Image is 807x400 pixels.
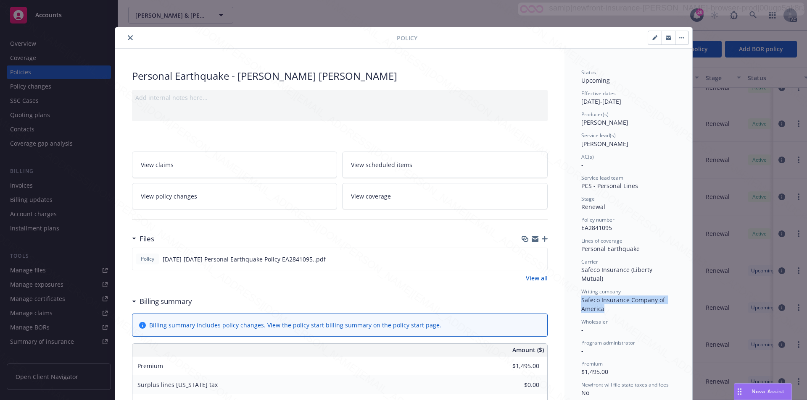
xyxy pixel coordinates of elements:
span: Policy [397,34,417,42]
div: [DATE] - [DATE] [581,90,675,106]
span: EA2841095 [581,224,612,232]
a: View all [526,274,548,282]
span: Premium [137,362,163,370]
span: Stage [581,195,595,202]
span: Service lead team [581,174,623,181]
span: Safeco Insurance (Liberty Mutual) [581,266,654,282]
span: View claims [141,160,174,169]
span: View policy changes [141,192,197,201]
button: close [125,33,135,43]
h3: Files [140,233,154,244]
span: Lines of coverage [581,237,622,244]
span: No [581,389,589,397]
a: policy start page [393,321,440,329]
span: [DATE]-[DATE] Personal Earthquake Policy EA2841095..pdf [163,255,326,264]
span: [PERSON_NAME] [581,140,628,148]
span: Wholesaler [581,318,608,325]
input: 0.00 [490,379,544,391]
span: Carrier [581,258,598,265]
div: Files [132,233,154,244]
button: preview file [536,255,544,264]
span: Writing company [581,288,621,295]
span: - [581,326,583,334]
span: Amount ($) [512,345,544,354]
span: $1,495.00 [581,368,608,376]
a: View scheduled items [342,152,548,178]
span: Status [581,69,596,76]
span: View scheduled items [351,160,412,169]
span: - [581,347,583,355]
span: View coverage [351,192,391,201]
span: [PERSON_NAME] [581,118,628,126]
a: View coverage [342,183,548,209]
span: Effective dates [581,90,616,97]
span: Surplus lines [US_STATE] tax [137,381,218,389]
div: Billing summary includes policy changes. View the policy start billing summary on the . [149,321,441,329]
span: - [581,161,583,169]
span: PCS - Personal Lines [581,182,638,190]
span: Program administrator [581,339,635,346]
span: Nova Assist [752,388,785,395]
span: Newfront will file state taxes and fees [581,381,669,388]
span: Renewal [581,203,605,211]
input: 0.00 [490,360,544,372]
button: download file [523,255,530,264]
button: Nova Assist [734,383,792,400]
span: AC(s) [581,153,594,160]
div: Billing summary [132,296,192,307]
span: Policy [139,255,156,263]
span: Safeco Insurance Company of America [581,296,667,313]
h3: Billing summary [140,296,192,307]
div: Personal Earthquake - [PERSON_NAME] [PERSON_NAME] [132,69,548,83]
span: Policy number [581,216,614,223]
span: Service lead(s) [581,132,616,139]
span: Producer(s) [581,111,609,118]
a: View policy changes [132,183,338,209]
div: Add internal notes here... [135,93,544,102]
div: Drag to move [734,384,745,400]
span: Premium [581,360,603,367]
span: Personal Earthquake [581,245,640,253]
a: View claims [132,152,338,178]
span: Upcoming [581,76,610,84]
